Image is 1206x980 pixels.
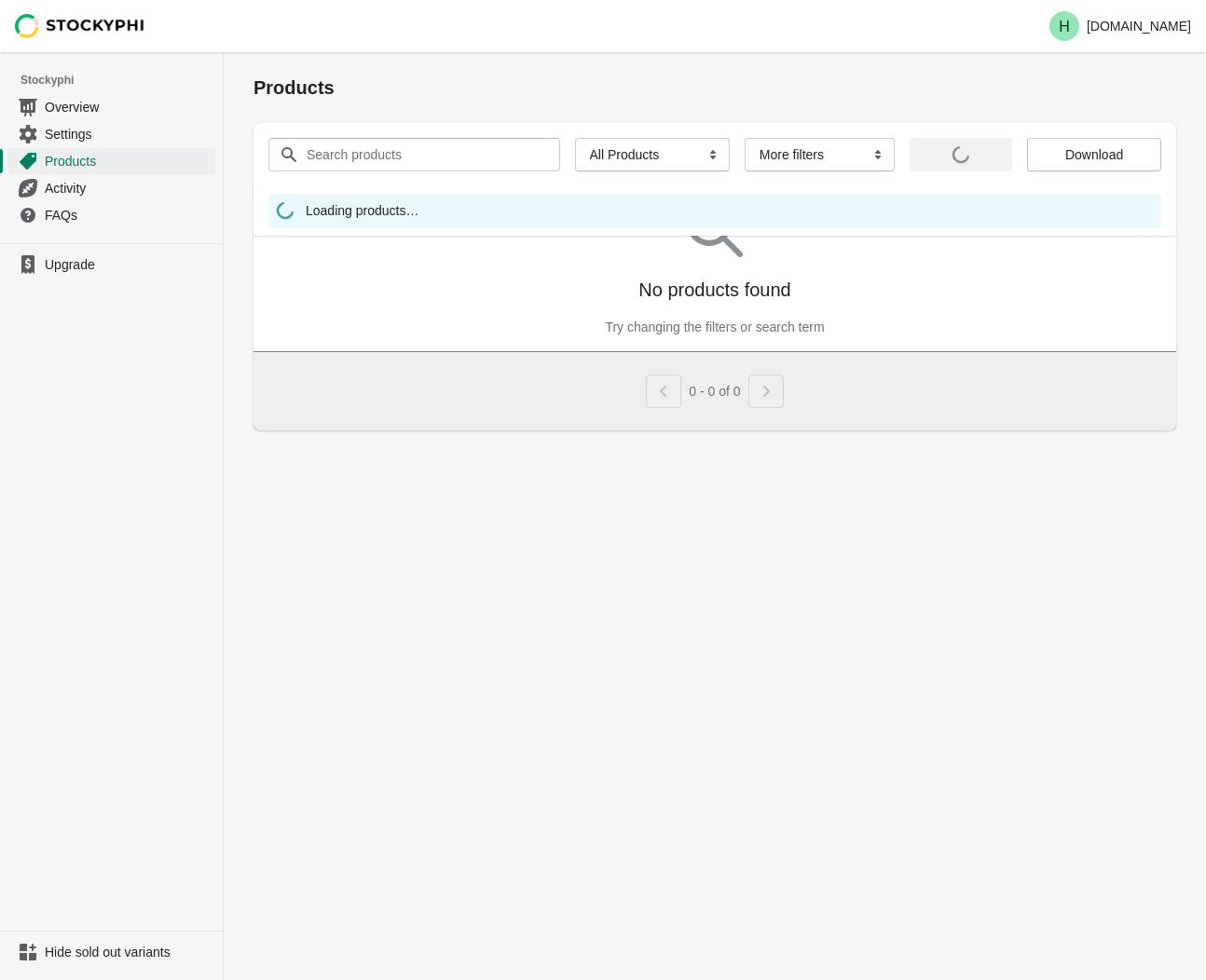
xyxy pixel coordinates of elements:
[45,943,212,961] span: Hide sold out variants
[1059,19,1070,34] text: H
[7,939,215,965] a: Hide sold out variants
[7,252,215,278] a: Upgrade
[646,367,783,408] nav: Pagination
[638,277,790,303] p: No products found
[45,152,212,170] span: Products
[45,206,212,225] span: FAQs
[306,138,527,171] input: Search products
[1042,7,1199,45] button: Avatar with initials H[DOMAIN_NAME]
[7,174,215,201] a: Activity
[1049,11,1079,41] span: Avatar with initials H
[15,14,145,38] img: Stockyphi
[254,75,1176,101] h1: Products
[7,120,215,147] a: Settings
[45,125,212,143] span: Settings
[7,201,215,228] a: FAQs
[45,179,212,197] span: Activity
[7,93,215,120] a: Overview
[45,98,212,116] span: Overview
[689,384,740,399] span: 0 - 0 of 0
[7,147,215,174] a: Products
[1065,147,1123,162] span: Download
[1087,19,1191,34] p: [DOMAIN_NAME]
[1027,138,1161,171] button: Download
[306,201,418,225] span: Loading products…
[21,71,223,89] span: Stockyphi
[45,255,212,274] span: Upgrade
[605,318,824,336] p: Try changing the filters or search term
